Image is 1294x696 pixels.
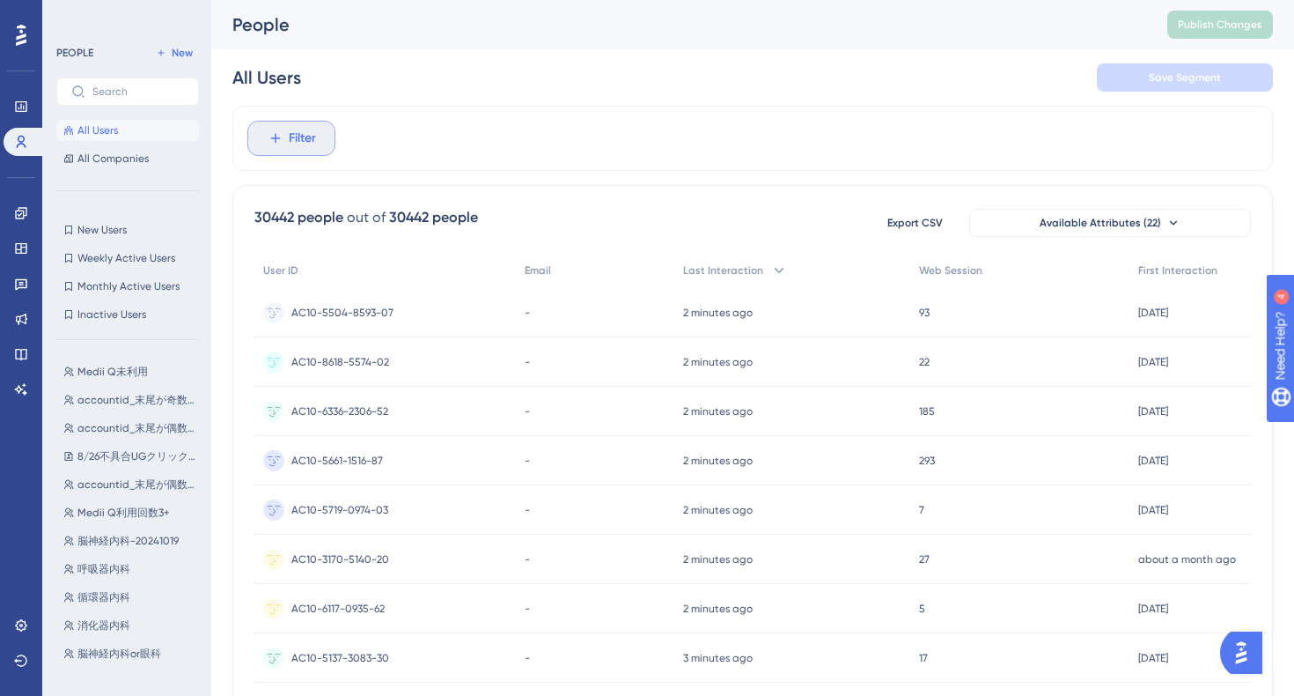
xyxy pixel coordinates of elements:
[683,504,753,516] time: 2 minutes ago
[56,418,210,439] button: accountid_末尾が偶数かつQ利用なし
[56,361,210,382] button: Medii Q未利用
[1138,553,1236,566] time: about a month ago
[919,503,924,517] span: 7
[254,207,343,228] div: 30442 people
[56,120,199,141] button: All Users
[247,121,335,156] button: Filter
[77,562,130,576] span: 呼吸器内科
[77,618,130,633] span: 消化器内科
[232,12,1123,37] div: People
[77,365,148,379] span: Medii Q未利用
[919,263,982,278] span: Web Session
[919,454,935,468] span: 293
[291,552,389,566] span: AC10-3170-5140-20
[525,404,530,418] span: -
[77,647,161,661] span: 脳神経内科or眼科
[77,478,202,492] span: accountid_末尾が偶数かつ質問0
[77,506,170,520] span: Medii Q利用回数3+
[77,590,130,604] span: 循環器内科
[683,307,753,319] time: 2 minutes ago
[525,503,530,517] span: -
[1040,216,1161,230] span: Available Attributes (22)
[263,263,298,278] span: User ID
[1138,652,1168,664] time: [DATE]
[77,534,179,548] span: 脳神経内科-20241019
[56,446,210,467] button: 8/26不具合UGクリックユーザー
[56,389,210,411] button: accountid_末尾が奇数かつQ利用なし
[56,559,210,580] button: 呼吸器内科
[683,356,753,368] time: 2 minutes ago
[56,304,199,325] button: Inactive Users
[919,651,928,665] span: 17
[92,85,184,98] input: Search
[683,455,753,467] time: 2 minutes ago
[525,651,530,665] span: -
[347,207,386,228] div: out of
[683,405,753,418] time: 2 minutes ago
[77,307,146,322] span: Inactive Users
[525,355,530,369] span: -
[1167,11,1273,39] button: Publish Changes
[56,46,93,60] div: PEOPLE
[1138,504,1168,516] time: [DATE]
[683,263,763,278] span: Last Interaction
[172,46,193,60] span: New
[56,219,199,241] button: New Users
[41,4,110,26] span: Need Help?
[683,603,753,615] time: 2 minutes ago
[1138,307,1168,319] time: [DATE]
[1138,263,1217,278] span: First Interaction
[77,251,175,265] span: Weekly Active Users
[77,421,202,435] span: accountid_末尾が偶数かつQ利用なし
[1097,63,1273,92] button: Save Segment
[291,651,389,665] span: AC10-5137-3083-30
[1138,405,1168,418] time: [DATE]
[56,530,210,552] button: 脳神経内科-20241019
[56,502,210,523] button: Medii Q利用回数3+
[683,652,753,664] time: 3 minutes ago
[56,643,210,664] button: 脳神経内科or眼科
[77,449,202,463] span: 8/26不具合UGクリックユーザー
[291,602,385,616] span: AC10-6117-0935-62
[77,279,180,293] span: Monthly Active Users
[919,306,930,320] span: 93
[291,454,383,468] span: AC10-5661-1516-87
[77,393,202,407] span: accountid_末尾が奇数かつQ利用なし
[919,355,930,369] span: 22
[1178,18,1262,32] span: Publish Changes
[291,404,388,418] span: AC10-6336-2306-52
[525,602,530,616] span: -
[1149,70,1221,85] span: Save Segment
[683,553,753,566] time: 2 minutes ago
[291,355,389,369] span: AC10-8618-5574-02
[56,587,210,608] button: 循環器内科
[232,65,301,90] div: All Users
[887,216,943,230] span: Export CSV
[56,276,199,297] button: Monthly Active Users
[56,615,210,636] button: 消化器内科
[56,148,199,169] button: All Companies
[1220,626,1273,679] iframe: UserGuiding AI Assistant Launcher
[1138,603,1168,615] time: [DATE]
[289,128,316,149] span: Filter
[77,123,118,137] span: All Users
[969,209,1251,237] button: Available Attributes (22)
[525,306,530,320] span: -
[525,454,530,468] span: -
[291,503,388,517] span: AC10-5719-0974-03
[56,474,210,495] button: accountid_末尾が偶数かつ質問0
[525,263,551,278] span: Email
[919,552,930,566] span: 27
[919,602,925,616] span: 5
[291,306,393,320] span: AC10-5504-8593-07
[77,223,127,237] span: New Users
[77,152,149,166] span: All Companies
[56,248,199,269] button: Weekly Active Users
[122,9,128,23] div: 4
[1138,356,1168,368] time: [DATE]
[525,552,530,566] span: -
[389,207,478,228] div: 30442 people
[919,404,935,418] span: 185
[871,209,959,237] button: Export CSV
